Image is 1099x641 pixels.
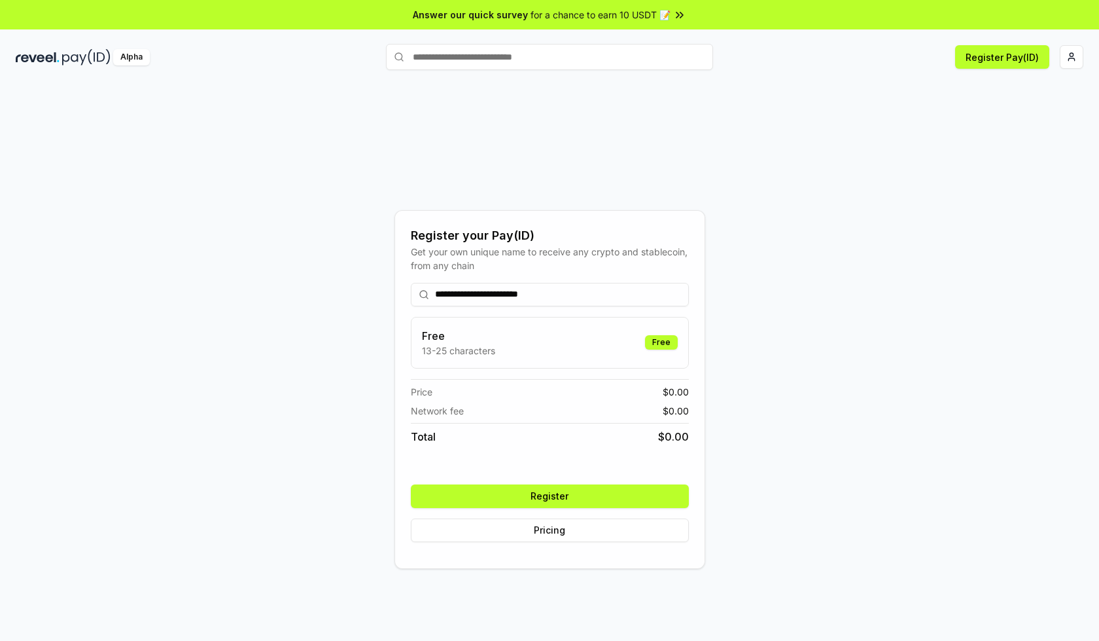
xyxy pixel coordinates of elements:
p: 13-25 characters [422,344,495,357]
span: $ 0.00 [663,385,689,399]
span: Network fee [411,404,464,418]
h3: Free [422,328,495,344]
div: Get your own unique name to receive any crypto and stablecoin, from any chain [411,245,689,272]
div: Register your Pay(ID) [411,227,689,245]
button: Register Pay(ID) [955,45,1049,69]
span: Price [411,385,432,399]
span: Answer our quick survey [413,8,528,22]
span: $ 0.00 [658,429,689,445]
button: Pricing [411,519,689,542]
button: Register [411,485,689,508]
span: $ 0.00 [663,404,689,418]
img: reveel_dark [16,49,60,65]
div: Free [645,335,678,350]
span: Total [411,429,436,445]
img: pay_id [62,49,111,65]
div: Alpha [113,49,150,65]
span: for a chance to earn 10 USDT 📝 [531,8,671,22]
